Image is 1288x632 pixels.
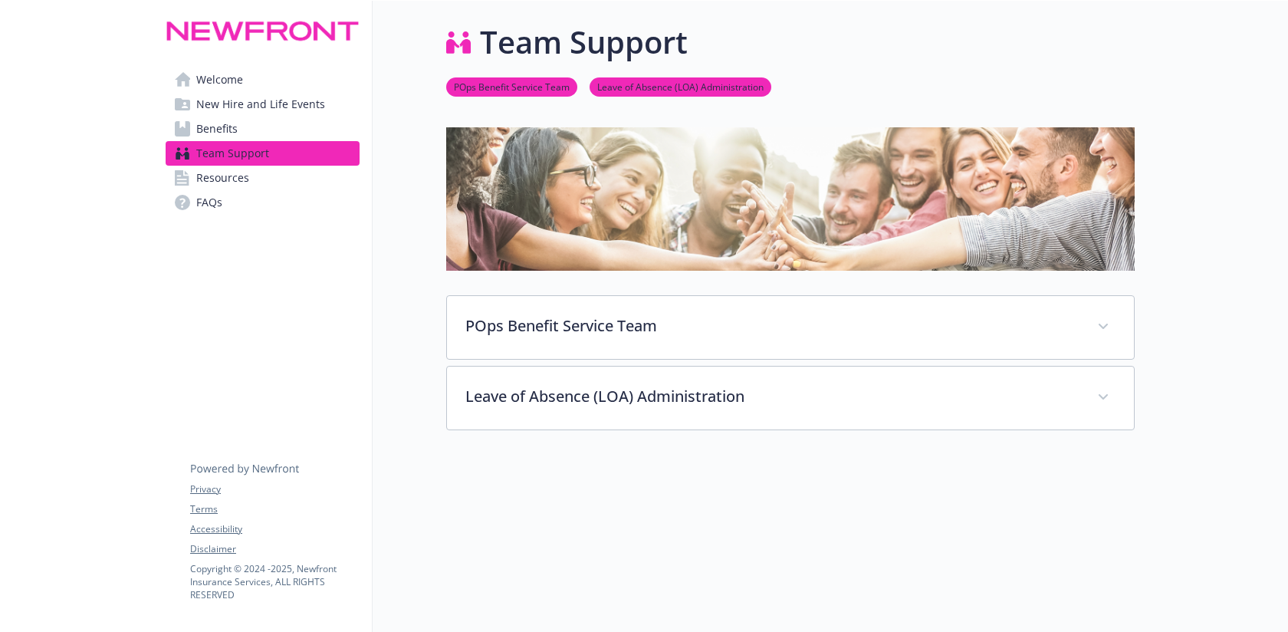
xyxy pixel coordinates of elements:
[447,367,1134,430] div: Leave of Absence (LOA) Administration
[190,522,359,536] a: Accessibility
[196,141,269,166] span: Team Support
[190,502,359,516] a: Terms
[166,92,360,117] a: New Hire and Life Events
[166,67,360,92] a: Welcome
[190,562,359,601] p: Copyright © 2024 - 2025 , Newfront Insurance Services, ALL RIGHTS RESERVED
[196,166,249,190] span: Resources
[166,190,360,215] a: FAQs
[480,19,688,65] h1: Team Support
[590,79,771,94] a: Leave of Absence (LOA) Administration
[196,67,243,92] span: Welcome
[196,117,238,141] span: Benefits
[190,482,359,496] a: Privacy
[465,385,1079,408] p: Leave of Absence (LOA) Administration
[196,190,222,215] span: FAQs
[446,79,577,94] a: POps Benefit Service Team
[447,296,1134,359] div: POps Benefit Service Team
[166,166,360,190] a: Resources
[446,127,1135,271] img: team support page banner
[166,117,360,141] a: Benefits
[465,314,1079,337] p: POps Benefit Service Team
[166,141,360,166] a: Team Support
[190,542,359,556] a: Disclaimer
[196,92,325,117] span: New Hire and Life Events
